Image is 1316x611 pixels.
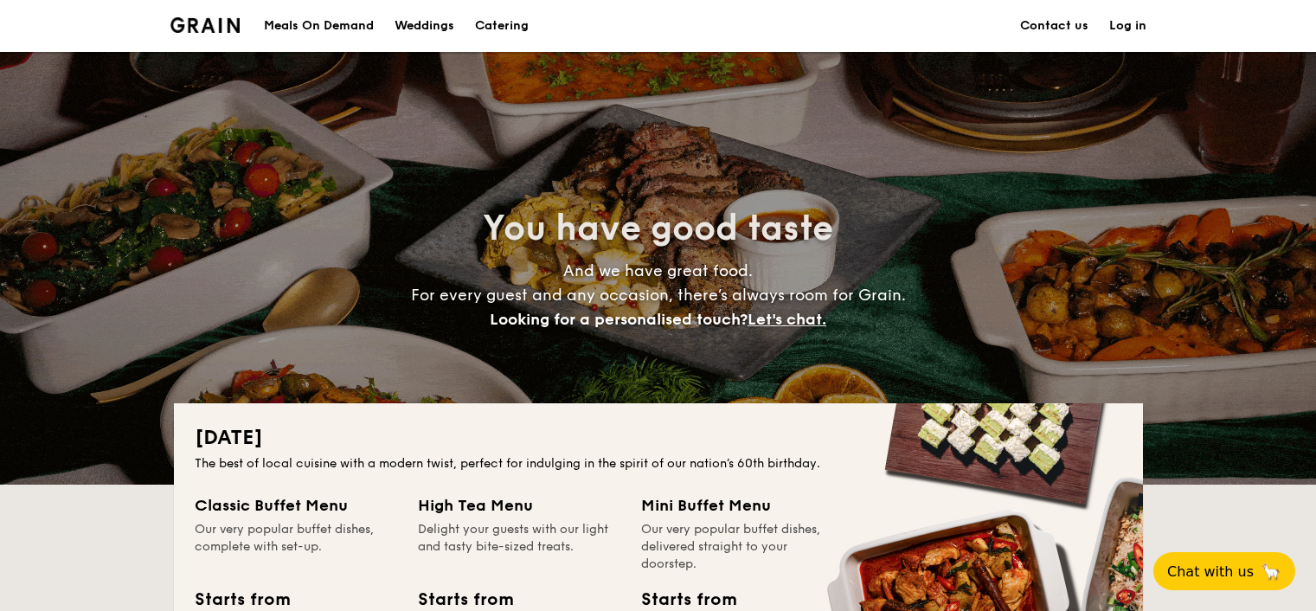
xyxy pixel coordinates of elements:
h2: [DATE] [195,424,1122,452]
img: Grain [170,17,241,33]
div: High Tea Menu [418,493,620,518]
div: Mini Buffet Menu [641,493,844,518]
div: Classic Buffet Menu [195,493,397,518]
span: Let's chat. [748,310,826,329]
span: You have good taste [483,208,833,249]
div: Delight your guests with our light and tasty bite-sized treats. [418,521,620,573]
div: Our very popular buffet dishes, delivered straight to your doorstep. [641,521,844,573]
span: Looking for a personalised touch? [490,310,748,329]
span: 🦙 [1261,562,1281,582]
a: Logotype [170,17,241,33]
span: And we have great food. For every guest and any occasion, there’s always room for Grain. [411,261,906,329]
button: Chat with us🦙 [1153,552,1295,590]
div: The best of local cuisine with a modern twist, perfect for indulging in the spirit of our nation’... [195,455,1122,473]
div: Our very popular buffet dishes, complete with set-up. [195,521,397,573]
span: Chat with us [1167,563,1254,580]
